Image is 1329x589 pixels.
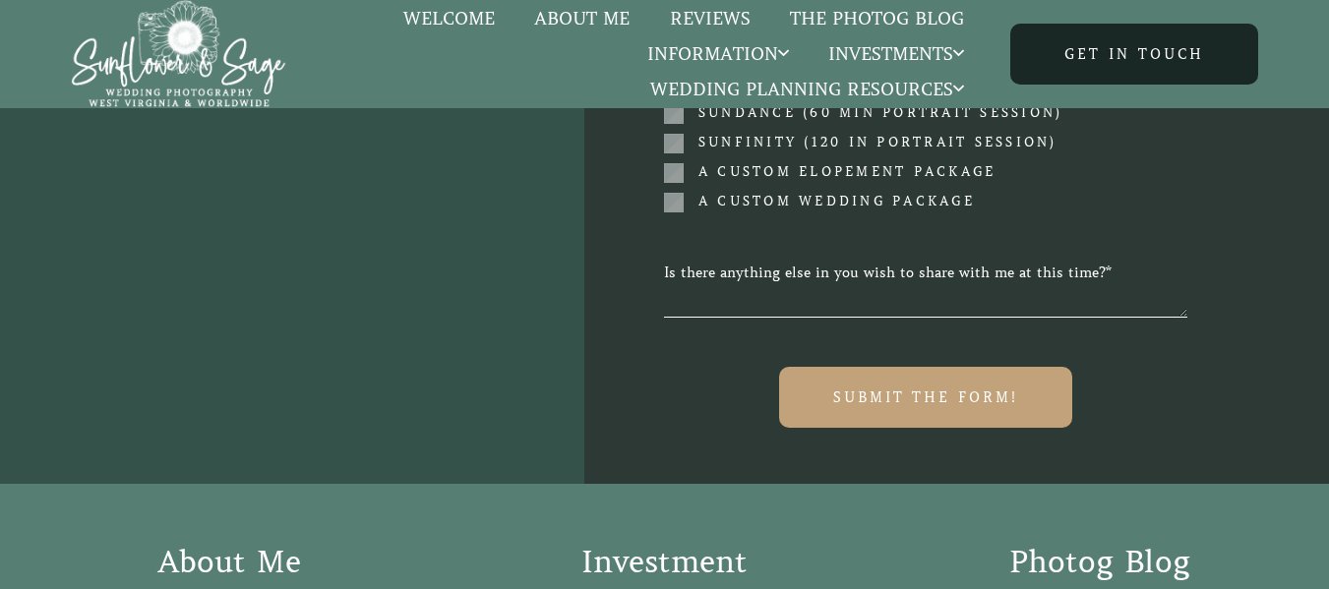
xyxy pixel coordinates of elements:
span: Submit the form! [833,388,1018,406]
span: Investments [828,44,964,64]
a: About Me [514,6,650,31]
a: Get in touch [1010,24,1257,85]
h2: Photog Blog [941,539,1258,588]
span: Get in touch [1064,44,1203,64]
a: Reviews [650,6,771,31]
label: A custom wedding package [684,192,975,211]
label: Sundance (60 min portrait session) [684,103,1063,123]
a: Information [627,41,809,67]
label: Sunfinity (120 in portrait session) [684,133,1057,152]
label: A custom elopement package [684,162,997,182]
button: Submit the form! [779,367,1072,428]
label: Is there anything else in you wish to share with me at this time? [664,262,1187,288]
span: Information [647,44,789,64]
h2: Investment [506,539,822,588]
a: Investments [809,41,985,67]
h2: About Me [71,539,388,588]
a: Wedding Planning Resources [631,77,985,102]
span: Wedding Planning Resources [650,80,964,99]
a: The Photog Blog [770,6,985,31]
a: Welcome [384,6,515,31]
